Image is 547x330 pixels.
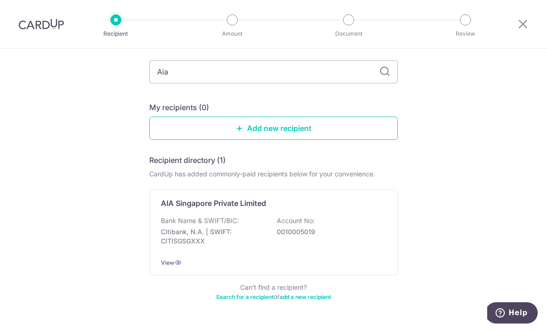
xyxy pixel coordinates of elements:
div: Can’t find a recipient? or [149,283,398,301]
iframe: Opens a widget where you can find more information [487,302,538,325]
a: Search for a recipient [216,293,273,300]
a: add a new recipient [280,293,331,300]
p: 0010005019 [277,227,381,237]
a: View [161,259,174,266]
img: CardUp [19,19,64,30]
h5: Recipient directory (1) [149,155,226,166]
p: Review [431,29,500,38]
p: Account No: [277,216,315,225]
h5: My recipients (0) [149,102,209,113]
p: Amount [198,29,267,38]
p: AIA Singapore Private Limited [161,198,266,209]
p: Recipient [82,29,150,38]
p: Document [314,29,383,38]
input: Search for any recipient here [149,60,398,83]
div: CardUp has added commonly-paid recipients below for your convenience. [149,169,398,179]
p: Bank Name & SWIFT/BIC: [161,216,239,225]
p: Citibank, N.A. | SWIFT: CITISGSGXXX [161,227,265,246]
a: Add new recipient [149,117,398,140]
